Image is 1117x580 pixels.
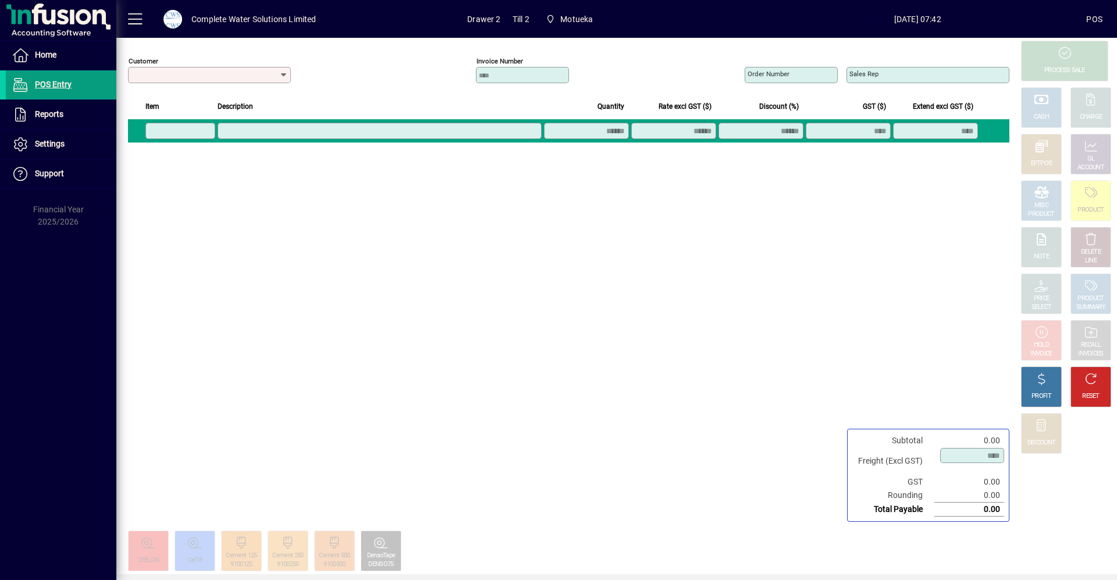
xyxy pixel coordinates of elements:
div: 9100250 [277,560,298,569]
td: 0.00 [934,503,1004,517]
div: PRICE [1034,294,1050,303]
td: 0.00 [934,434,1004,447]
button: Profile [154,9,191,30]
a: Settings [6,130,116,159]
mat-label: Invoice number [476,57,523,65]
span: Till 2 [513,10,529,29]
div: Cement 125 [226,551,257,560]
div: LINE [1085,257,1097,265]
mat-label: Sales rep [849,70,878,78]
div: DISCOUNT [1027,439,1055,447]
div: Cel18 [188,556,202,565]
div: ACCOUNT [1077,163,1104,172]
td: Subtotal [852,434,934,447]
div: PRODUCT [1077,294,1104,303]
td: 0.00 [934,475,1004,489]
div: Cement 500 [319,551,350,560]
div: DENSO75 [368,560,393,569]
span: Item [145,100,159,113]
span: [DATE] 07:42 [749,10,1086,29]
div: Cement 250 [272,551,303,560]
div: INVOICE [1030,350,1052,358]
div: RESET [1082,392,1100,401]
a: Home [6,41,116,70]
span: Description [218,100,253,113]
span: Support [35,169,64,178]
div: PRODUCT [1077,206,1104,215]
div: INVOICES [1078,350,1103,358]
div: MISC [1034,201,1048,210]
div: 9100125 [230,560,252,569]
td: Freight (Excl GST) [852,447,934,475]
span: Drawer 2 [467,10,500,29]
div: 9100500 [323,560,345,569]
div: RECALL [1081,341,1101,350]
td: Total Payable [852,503,934,517]
span: POS Entry [35,80,72,89]
div: PROFIT [1031,392,1051,401]
td: Rounding [852,489,934,503]
td: 0.00 [934,489,1004,503]
div: DELETE [1081,248,1101,257]
span: Extend excl GST ($) [913,100,973,113]
div: POS [1086,10,1102,29]
mat-label: Customer [129,57,158,65]
span: Motueka [541,9,598,30]
span: Discount (%) [759,100,799,113]
a: Reports [6,100,116,129]
div: CHARGE [1080,113,1102,122]
span: Motueka [560,10,593,29]
span: Reports [35,109,63,119]
div: SELECT [1031,303,1052,312]
span: Settings [35,139,65,148]
div: Complete Water Solutions Limited [191,10,316,29]
td: GST [852,475,934,489]
div: CEELON [138,556,159,565]
span: Home [35,50,56,59]
mat-label: Order number [748,70,789,78]
span: Quantity [597,100,624,113]
div: DensoTape [367,551,396,560]
div: SUMMARY [1076,303,1105,312]
span: Rate excl GST ($) [659,100,712,113]
div: CASH [1034,113,1049,122]
div: NOTE [1034,252,1049,261]
a: Support [6,159,116,188]
div: GL [1087,155,1095,163]
span: GST ($) [863,100,886,113]
div: PROCESS SALE [1044,66,1085,75]
div: EFTPOS [1031,159,1052,168]
div: HOLD [1034,341,1049,350]
div: PRODUCT [1028,210,1054,219]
